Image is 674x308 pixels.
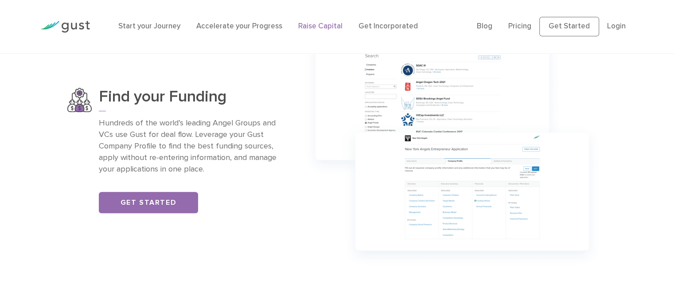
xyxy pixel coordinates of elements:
img: Gust Logo [40,21,90,33]
img: Find Your Funding [67,88,92,112]
a: Get Started [539,17,599,36]
a: Get Incorporated [358,22,418,31]
a: Login [607,22,626,31]
a: Start your Journey [118,22,180,31]
a: Accelerate your Progress [196,22,282,31]
h3: Find your Funding [99,88,284,111]
a: Get Started [99,192,198,213]
img: Group 1147 [298,28,607,272]
a: Blog [477,22,492,31]
a: Pricing [508,22,531,31]
a: Raise Capital [298,22,343,31]
p: Hundreds of the world’s leading Angel Groups and VCs use Gust for deal flow. Leverage your Gust C... [99,117,284,175]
